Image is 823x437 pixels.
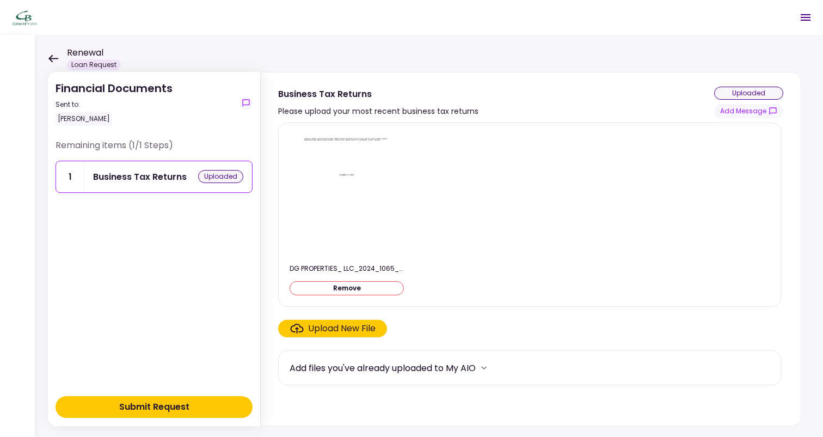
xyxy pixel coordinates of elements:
button: Open menu [793,4,819,31]
div: Upload New File [308,322,376,335]
button: Submit Request [56,396,253,418]
div: Remaining items (1/1 Steps) [56,139,253,161]
div: Add files you've already uploaded to My AIO [290,361,476,375]
div: Please upload your most recent business tax returns [278,105,478,118]
span: Click here to upload the required document [278,320,387,337]
button: show-messages [714,104,783,118]
div: Financial Documents [56,80,173,126]
a: 1Business Tax Returnsuploaded [56,161,253,193]
button: more [476,360,492,376]
div: 1 [56,161,84,192]
div: DG PROPERTIES_ LLC_2024_1065_Tax Returns.pdf [290,264,404,274]
button: Remove [290,281,404,295]
img: Partner icon [11,9,38,26]
div: [PERSON_NAME] [56,112,112,126]
div: Business Tax Returns [278,87,478,101]
button: show-messages [239,96,253,110]
div: Submit Request [119,400,189,414]
div: Business Tax Returns [93,170,187,184]
div: Business Tax ReturnsPlease upload your most recent business tax returnsuploadedshow-messagesDG PR... [260,72,801,426]
div: Sent to: [56,100,173,110]
h1: Renewal [67,46,121,59]
div: uploaded [714,87,783,100]
div: Loan Request [67,59,121,70]
div: uploaded [198,170,243,183]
